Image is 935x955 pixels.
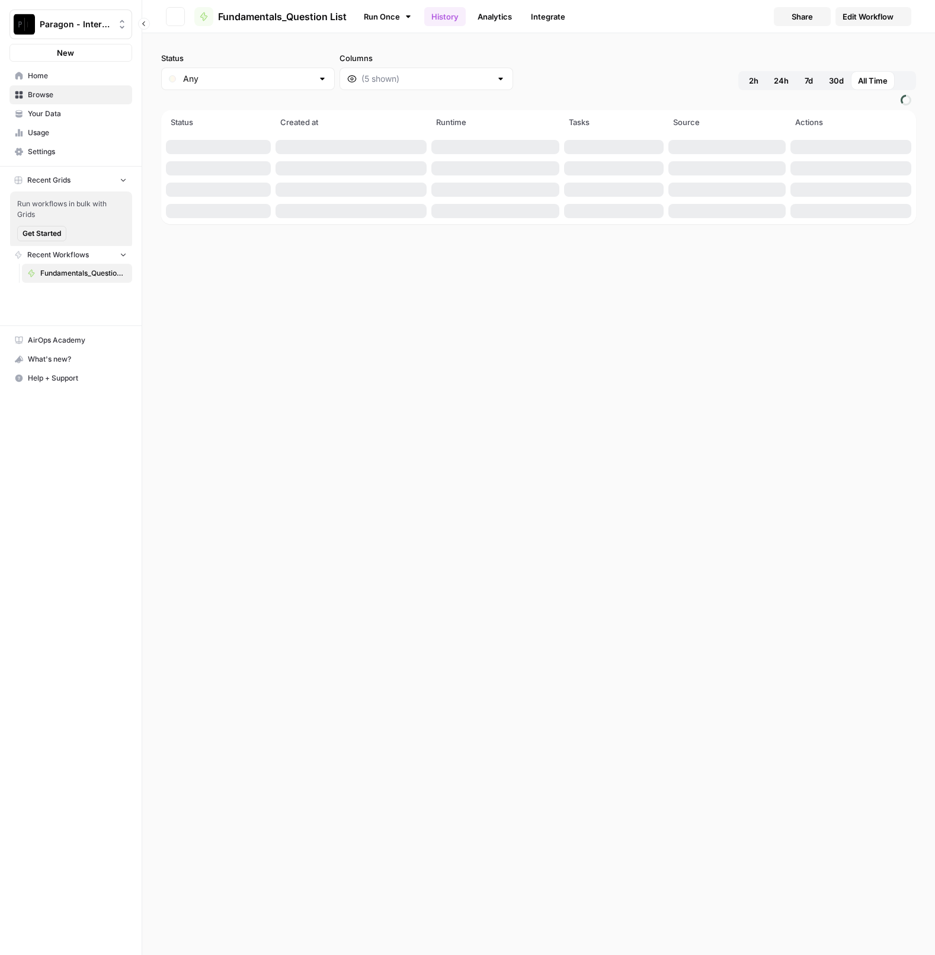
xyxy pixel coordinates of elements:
[164,110,273,136] th: Status
[17,199,125,220] span: Run workflows in bulk with Grids
[27,175,71,186] span: Recent Grids
[183,73,313,85] input: Any
[9,85,132,104] a: Browse
[9,44,132,62] button: New
[470,7,519,26] a: Analytics
[9,171,132,189] button: Recent Grids
[40,18,111,30] span: Paragon - Internal Usage
[9,9,132,39] button: Workspace: Paragon - Internal Usage
[28,373,127,384] span: Help + Support
[28,127,127,138] span: Usage
[9,350,132,369] button: What's new?
[57,47,74,59] span: New
[10,350,132,368] div: What's new?
[17,226,66,241] button: Get Started
[22,264,132,283] a: Fundamentals_Question List
[23,228,61,239] span: Get Started
[562,110,666,136] th: Tasks
[9,369,132,388] button: Help + Support
[194,7,347,26] a: Fundamentals_Question List
[14,14,35,35] img: Paragon - Internal Usage Logo
[28,90,127,100] span: Browse
[28,108,127,119] span: Your Data
[9,331,132,350] a: AirOps Academy
[361,73,491,85] input: (5 shown)
[28,335,127,346] span: AirOps Academy
[9,104,132,123] a: Your Data
[524,7,572,26] a: Integrate
[9,246,132,264] button: Recent Workflows
[28,71,127,81] span: Home
[161,52,335,64] label: Status
[9,66,132,85] a: Home
[340,52,513,64] label: Columns
[9,142,132,161] a: Settings
[27,250,89,260] span: Recent Workflows
[273,110,429,136] th: Created at
[9,123,132,142] a: Usage
[424,7,466,26] a: History
[40,268,127,279] span: Fundamentals_Question List
[429,110,562,136] th: Runtime
[356,7,420,27] a: Run Once
[218,9,347,24] span: Fundamentals_Question List
[28,146,127,157] span: Settings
